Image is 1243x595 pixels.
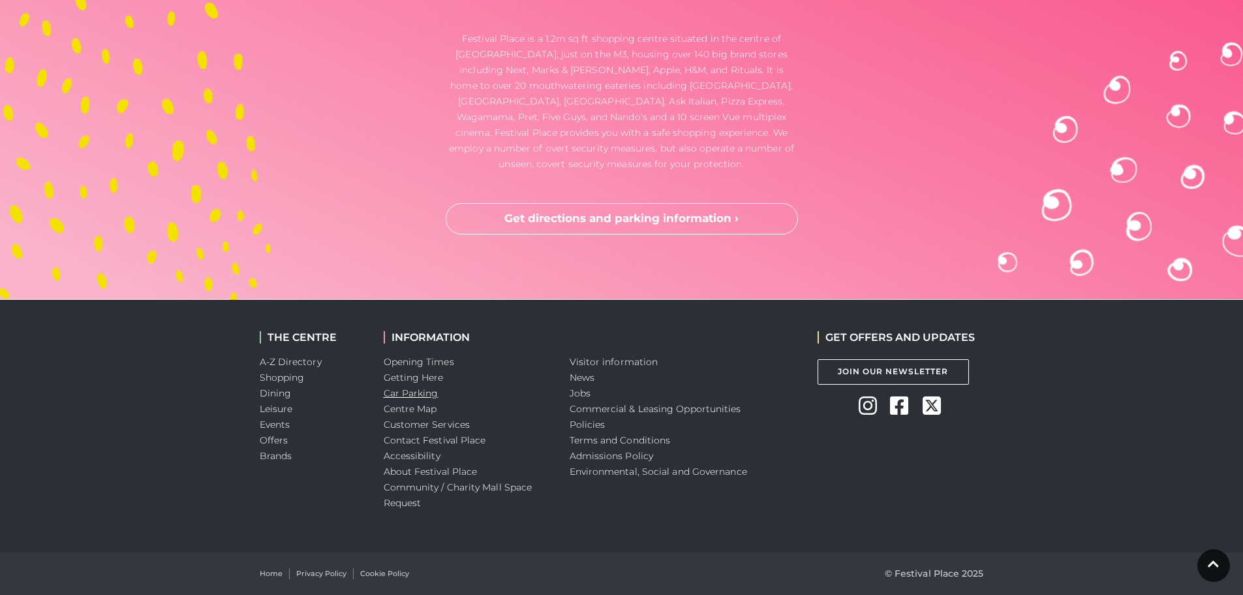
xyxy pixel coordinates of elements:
[296,568,346,579] a: Privacy Policy
[818,359,969,385] a: Join Our Newsletter
[570,419,606,430] a: Policies
[384,450,440,462] a: Accessibility
[384,419,470,430] a: Customer Services
[570,450,654,462] a: Admissions Policy
[384,403,437,415] a: Centre Map
[384,372,444,383] a: Getting Here
[260,387,292,399] a: Dining
[260,568,283,579] a: Home
[260,403,293,415] a: Leisure
[570,434,671,446] a: Terms and Conditions
[260,331,364,344] h2: THE CENTRE
[360,568,409,579] a: Cookie Policy
[570,466,747,477] a: Environmental, Social and Governance
[260,356,322,368] a: A-Z Directory
[384,356,454,368] a: Opening Times
[570,372,594,383] a: News
[818,331,975,344] h2: GET OFFERS AND UPDATES
[885,566,984,581] p: © Festival Place 2025
[260,372,305,383] a: Shopping
[384,481,532,509] a: Community / Charity Mall Space Request
[446,203,798,234] a: Get directions and parking information ›
[384,434,486,446] a: Contact Festival Place
[570,387,591,399] a: Jobs
[260,450,292,462] a: Brands
[446,31,798,172] p: Festival Place is a 1.2m sq ft shopping centre situated in the centre of [GEOGRAPHIC_DATA], just ...
[384,331,550,344] h2: INFORMATION
[260,419,290,430] a: Events
[260,434,288,446] a: Offers
[384,466,478,477] a: About Festival Place
[570,356,658,368] a: Visitor information
[384,387,438,399] a: Car Parking
[570,403,741,415] a: Commercial & Leasing Opportunities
